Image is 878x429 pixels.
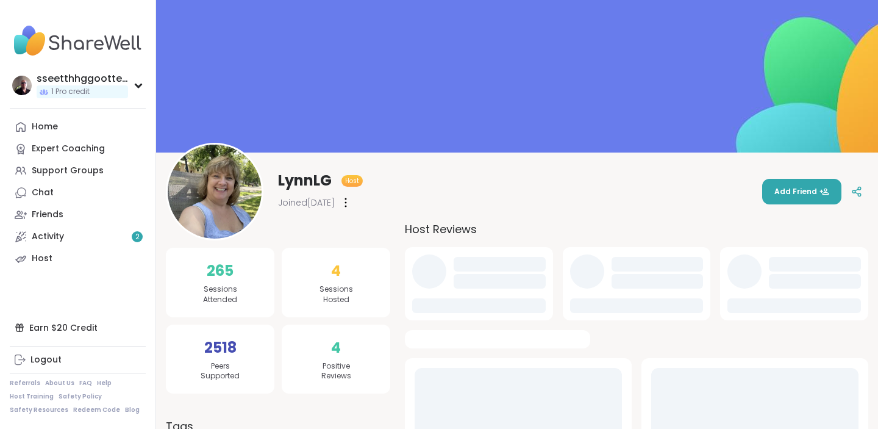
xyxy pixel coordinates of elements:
a: Host Training [10,392,54,401]
a: Chat [10,182,146,204]
span: 2 [135,232,140,242]
span: Sessions Hosted [319,284,353,305]
a: Home [10,116,146,138]
a: Redeem Code [73,406,120,414]
a: About Us [45,379,74,388]
a: Friends [10,204,146,226]
div: sseetthhggootteell [37,72,128,85]
span: Joined [DATE] [278,196,335,209]
img: ShareWell Nav Logo [10,20,146,62]
div: Friends [32,209,63,221]
a: Host [10,248,146,270]
div: Expert Coaching [32,143,105,155]
a: Support Groups [10,160,146,182]
button: Add Friend [762,179,841,204]
a: Safety Policy [59,392,102,401]
div: Chat [32,187,54,199]
a: Logout [10,349,146,371]
span: 4 [331,337,341,359]
span: Add Friend [774,186,829,197]
a: Safety Resources [10,406,68,414]
div: Earn $20 Credit [10,317,146,339]
a: Blog [125,406,140,414]
span: Peers Supported [201,361,240,382]
div: Home [32,121,58,133]
div: Logout [30,354,62,366]
a: Expert Coaching [10,138,146,160]
a: Help [97,379,112,388]
span: LynnLG [278,171,332,190]
span: 2518 [204,337,237,359]
div: Host [32,253,52,265]
img: sseetthhggootteell [12,76,32,95]
span: 4 [331,260,341,282]
span: Positive Reviews [321,361,351,382]
div: Activity [32,231,64,243]
span: 265 [207,260,234,282]
a: Activity2 [10,226,146,248]
span: Sessions Attended [203,284,237,305]
div: Support Groups [32,165,104,177]
a: FAQ [79,379,92,388]
span: Host [345,176,359,186]
a: Referrals [10,379,40,388]
span: 1 Pro credit [51,87,90,97]
img: LynnLG [168,145,262,239]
